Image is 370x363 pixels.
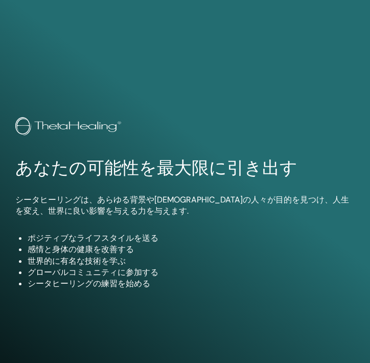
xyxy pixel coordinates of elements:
li: 世界的に有名な技術を学ぶ [28,256,355,267]
li: 感情と身体の健康を改善する [28,244,355,255]
li: シータヒーリングの練習を始める [28,278,355,289]
li: グローバルコミュニティに参加する [28,267,355,278]
li: ポジティブなライフスタイルを送る [28,233,355,244]
h1: あなたの可能性を最大限に引き出す [15,158,355,179]
p: シータヒーリングは、あらゆる背景や[DEMOGRAPHIC_DATA]の人々が目的を見つけ、人生を変え、世界に良い影響を与える力を与えます. [15,194,355,217]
